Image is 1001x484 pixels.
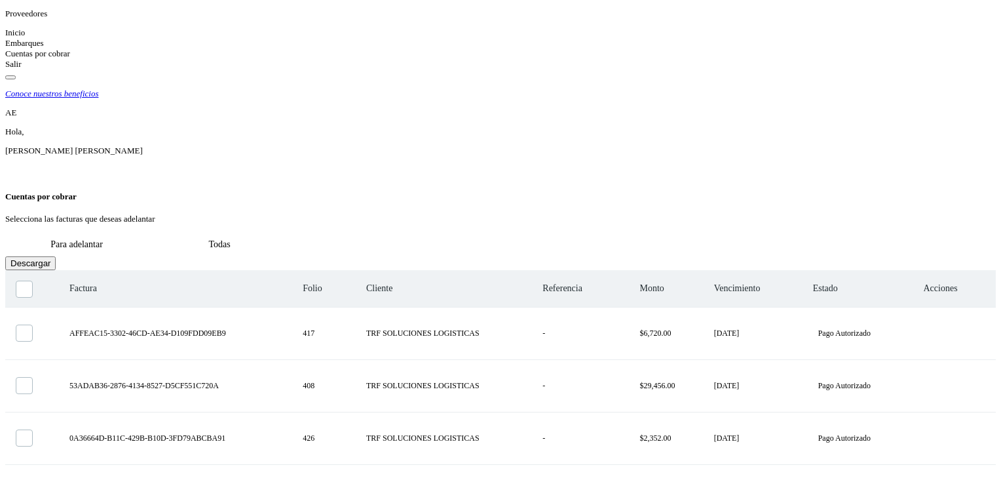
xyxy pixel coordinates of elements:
p: AARON EDUARDO GOMEZ ULLOA [5,146,996,156]
div: Salir [5,59,996,70]
span: Folio [303,283,322,294]
p: Selecciona las facturas que deseas adelantar [5,214,996,224]
span: Factura [69,283,97,294]
button: Para adelantar [5,233,148,257]
button: Descargar [5,256,56,270]
span: Cliente [366,283,392,294]
p: Pago Autorizado [818,434,871,443]
td: [DATE] [704,308,803,360]
div: Inicio [5,28,996,38]
td: - [532,413,629,465]
span: AE [5,108,16,117]
h4: Cuentas por cobrar [5,192,996,202]
a: Salir [5,59,22,69]
div: Cuentas por cobrar [5,49,996,59]
td: $2,352.00 [629,413,703,465]
p: Proveedores [5,9,996,19]
span: Estado [813,283,838,294]
td: $6,720.00 [629,308,703,360]
a: Embarques [5,38,43,48]
td: TRF SOLUCIONES LOGISTICAS [356,413,532,465]
div: Embarques [5,38,996,49]
td: 0A36664D-B11C-429B-B10D-3FD79ABCBA91 [59,413,292,465]
td: $29,456.00 [629,360,703,413]
a: Conoce nuestros beneficios [5,89,996,99]
p: Conoce nuestros beneficios [5,89,99,99]
button: Todas [148,233,291,257]
td: 53ADAB36-2876-4134-8527-D5CF551C720A [59,360,292,413]
span: Descargar [10,258,50,268]
span: Monto [639,283,664,294]
p: Pago Autorizado [818,329,871,338]
td: TRF SOLUCIONES LOGISTICAS [356,360,532,413]
p: Pago Autorizado [818,381,871,391]
td: - [532,308,629,360]
span: Referencia [542,283,582,294]
td: - [532,360,629,413]
a: Cuentas por cobrar [5,49,70,58]
td: [DATE] [704,360,803,413]
td: TRF SOLUCIONES LOGISTICAS [356,308,532,360]
td: 426 [292,413,356,465]
td: 408 [292,360,356,413]
td: AFFEAC15-3302-46CD-AE34-D109FDD09EB9 [59,308,292,360]
td: 417 [292,308,356,360]
span: Acciones [924,283,958,294]
td: [DATE] [704,413,803,465]
p: Hola, [5,127,996,137]
a: Inicio [5,28,25,37]
span: Vencimiento [714,283,761,294]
